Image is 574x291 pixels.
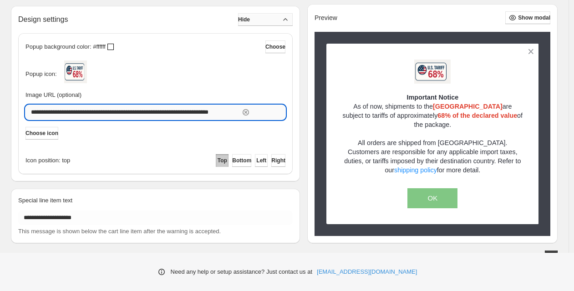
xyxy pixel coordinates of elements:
[18,15,68,24] h2: Design settings
[317,267,417,276] a: [EMAIL_ADDRESS][DOMAIN_NAME]
[518,14,550,21] span: Show modal
[271,157,285,164] span: Right
[407,94,459,101] strong: Important Notice
[238,13,293,26] button: Hide
[265,43,285,50] span: Choose
[25,42,106,51] p: Popup background color: #ffffff
[25,127,58,140] button: Choose icon
[271,154,285,167] button: Right
[25,91,81,98] span: Image URL (optional)
[18,197,72,204] span: Special line item text
[505,11,550,24] button: Show modal
[255,154,268,167] button: Left
[232,157,251,164] span: Bottom
[25,70,57,79] span: Popup icon:
[394,166,437,174] a: shipping policy
[256,157,266,164] span: Left
[437,112,517,119] strong: 68% of the declared value
[25,156,70,165] span: Icon position: top
[232,154,251,167] button: Bottom
[265,40,285,53] button: Choose
[238,16,250,23] span: Hide
[342,102,523,175] p: As of now, shipments to the are subject to tariffs of approximately of the package. All orders ar...
[18,228,221,235] span: This message is shown below the cart line item after the warning is accepted.
[216,154,229,167] button: Top
[433,103,503,110] span: [GEOGRAPHIC_DATA]
[407,188,457,208] button: OK
[241,108,250,117] button: Clear
[315,15,337,22] h2: Preview
[25,130,58,137] span: Choose icon
[4,7,270,73] body: Rich Text Area. Press ALT-0 for help.
[545,251,558,263] button: Save
[218,157,227,164] span: Top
